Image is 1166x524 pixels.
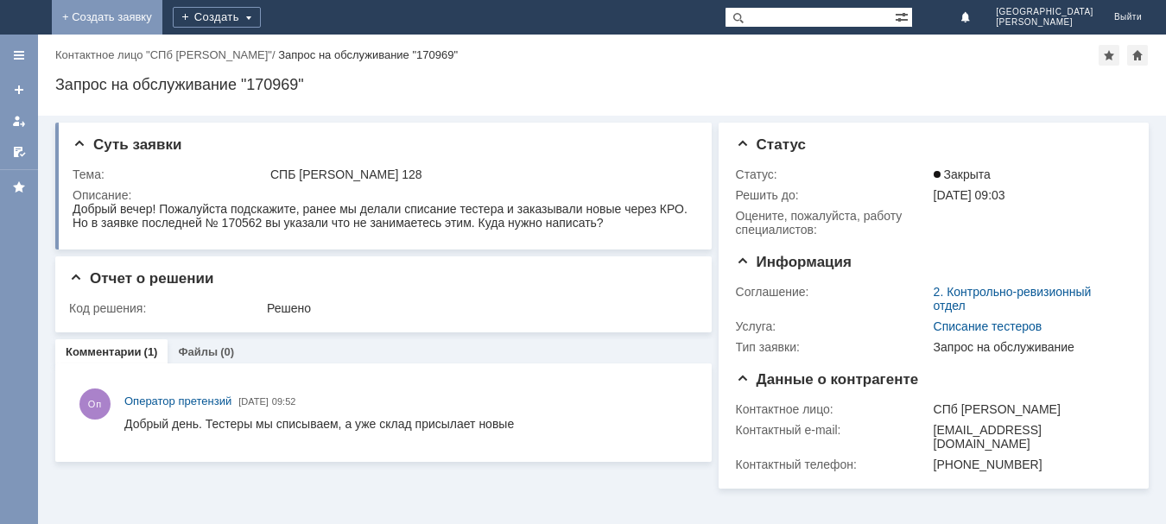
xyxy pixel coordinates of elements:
[736,340,930,354] div: Тип заявки:
[5,107,33,135] a: Мои заявки
[173,7,261,28] div: Создать
[270,167,688,181] div: СПБ [PERSON_NAME] 128
[272,396,296,407] span: 09:52
[278,48,458,61] div: Запрос на обслуживание "170969"
[69,301,263,315] div: Код решения:
[996,17,1093,28] span: [PERSON_NAME]
[934,402,1125,416] div: СПб [PERSON_NAME]
[736,167,930,181] div: Статус:
[895,8,912,24] span: Расширенный поиск
[736,423,930,437] div: Контактный e-mail:
[934,458,1125,471] div: [PHONE_NUMBER]
[736,402,930,416] div: Контактное лицо:
[1127,45,1148,66] div: Сделать домашней страницей
[55,48,272,61] a: Контактное лицо "СПб [PERSON_NAME]"
[736,136,806,153] span: Статус
[73,136,181,153] span: Суть заявки
[124,395,231,407] span: Оператор претензий
[144,345,158,358] div: (1)
[736,458,930,471] div: Контактный телефон:
[55,48,278,61] div: /
[267,301,688,315] div: Решено
[736,188,930,202] div: Решить до:
[736,285,930,299] div: Соглашение:
[73,167,267,181] div: Тема:
[736,371,919,388] span: Данные о контрагенте
[220,345,234,358] div: (0)
[69,270,213,287] span: Отчет о решении
[178,345,218,358] a: Файлы
[934,188,1005,202] span: [DATE] 09:03
[934,319,1042,333] a: Списание тестеров
[73,188,691,202] div: Описание:
[5,76,33,104] a: Создать заявку
[934,167,991,181] span: Закрыта
[934,423,1125,451] div: [EMAIL_ADDRESS][DOMAIN_NAME]
[934,285,1092,313] a: 2. Контрольно-ревизионный отдел
[736,254,852,270] span: Информация
[238,396,269,407] span: [DATE]
[66,345,142,358] a: Комментарии
[124,393,231,410] a: Оператор претензий
[1099,45,1119,66] div: Добавить в избранное
[55,76,1149,93] div: Запрос на обслуживание "170969"
[5,138,33,166] a: Мои согласования
[736,209,930,237] div: Oцените, пожалуйста, работу специалистов:
[934,340,1125,354] div: Запрос на обслуживание
[996,7,1093,17] span: [GEOGRAPHIC_DATA]
[736,319,930,333] div: Услуга:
